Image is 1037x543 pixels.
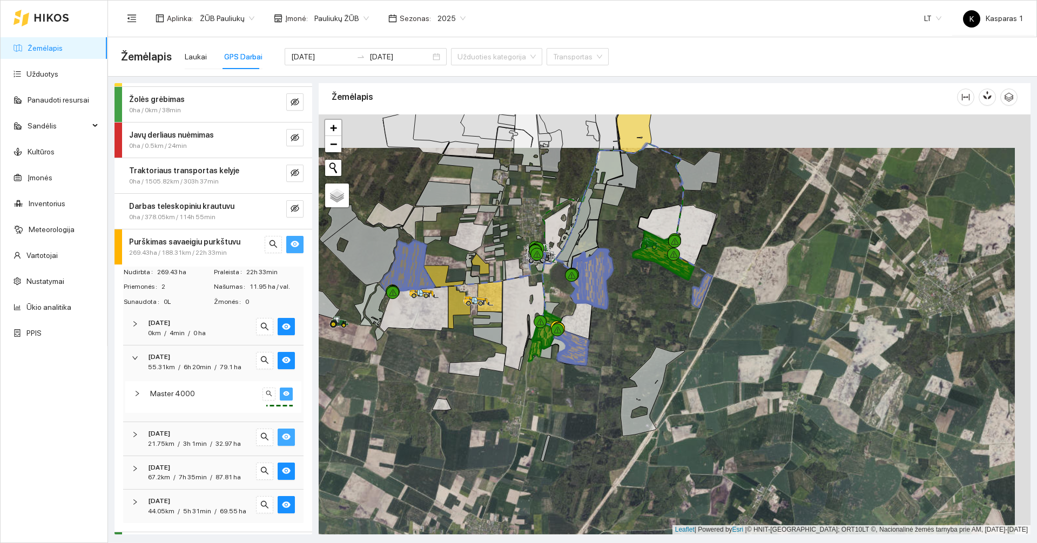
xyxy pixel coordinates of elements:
[256,352,273,369] button: search
[132,355,138,361] span: right
[282,432,291,443] span: eye
[148,497,170,505] strong: [DATE]
[291,204,299,214] span: eye-invisible
[179,473,207,481] span: 7h 35min
[963,14,1023,23] span: Kasparas 1
[115,194,312,229] div: Darbas teleskopiniu krautuvu0ha / 378.05km / 114h 55mineye-invisible
[214,363,217,371] span: /
[210,473,212,481] span: /
[178,363,180,371] span: /
[148,329,161,337] span: 0km
[148,464,170,471] strong: [DATE]
[214,267,246,277] span: Praleista
[28,96,89,104] a: Panaudoti resursai
[220,363,241,371] span: 79.1 ha
[129,248,227,258] span: 269.43ha / 188.31km / 22h 33min
[260,356,269,366] span: search
[280,388,293,401] button: eye
[216,440,241,447] span: 32.97 ha
[127,13,137,23] span: menu-fold
[260,466,269,477] span: search
[282,356,291,366] span: eye
[129,131,214,139] strong: Javų derliaus nuėmimas
[121,48,172,65] span: Žemėlapis
[178,507,180,515] span: /
[214,297,245,307] span: Žmonės
[183,440,207,447] span: 3h 1min
[291,51,352,63] input: Pradžios data
[286,236,304,253] button: eye
[123,490,304,523] div: [DATE]44.05km/5h 31min/69.55 hasearcheye
[291,98,299,108] span: eye-invisible
[282,322,291,332] span: eye
[129,105,181,116] span: 0ha / 0km / 38min
[115,229,312,264] div: Purškimas savaeigiu purkštuvu269.43ha / 188.31km / 22h 33minsearcheye
[278,318,295,335] button: eye
[245,297,303,307] span: 0
[356,52,365,61] span: swap-right
[148,319,170,327] strong: [DATE]
[28,147,55,156] a: Kultūros
[957,89,974,106] button: column-width
[256,496,273,513] button: search
[148,507,174,515] span: 44.05km
[286,165,304,182] button: eye-invisible
[28,115,89,137] span: Sandėlis
[185,51,207,63] div: Laukai
[356,52,365,61] span: to
[274,14,282,23] span: shop
[124,267,157,277] span: Nudirbta
[260,500,269,511] span: search
[388,14,397,23] span: calendar
[26,70,58,78] a: Užduotys
[161,282,213,292] span: 2
[325,184,349,207] a: Layers
[123,345,304,379] div: [DATE]55.31km/6h 20min/79.1 hasearcheye
[278,352,295,369] button: eye
[672,525,1031,534] div: | Powered by © HNIT-[GEOGRAPHIC_DATA]; ORT10LT ©, Nacionalinė žemės tarnyba prie AM, [DATE]-[DATE]
[132,499,138,505] span: right
[291,133,299,144] span: eye-invisible
[123,311,304,345] div: [DATE]0km/4min/0 hasearcheye
[123,422,304,456] div: [DATE]21.75km/3h 1min/32.97 hasearcheye
[129,166,239,175] strong: Traktoriaus transportas kelyje
[29,225,75,234] a: Meteorologija
[214,507,217,515] span: /
[278,496,295,513] button: eye
[291,240,299,250] span: eye
[969,10,974,28] span: K
[29,199,65,208] a: Inventorius
[246,267,303,277] span: 22h 33min
[924,10,941,26] span: LT
[129,95,185,104] strong: Žolės grėbimas
[325,160,341,176] button: Initiate a new search
[129,212,216,222] span: 0ha / 378.05km / 114h 55min
[183,507,211,515] span: 5h 31min
[216,473,241,481] span: 87.81 ha
[28,44,63,52] a: Žemėlapis
[26,277,64,286] a: Nustatymai
[132,431,138,438] span: right
[26,251,58,260] a: Vartotojai
[148,430,170,437] strong: [DATE]
[675,526,695,533] a: Leaflet
[164,297,213,307] span: 0L
[286,93,304,111] button: eye-invisible
[164,329,166,337] span: /
[132,465,138,472] span: right
[369,51,430,63] input: Pabaigos data
[260,432,269,443] span: search
[124,282,161,292] span: Priemonės
[265,236,282,253] button: search
[115,158,312,193] div: Traktoriaus transportas kelyje0ha / 1505.82km / 303h 37mineye-invisible
[148,353,170,361] strong: [DATE]
[325,136,341,152] a: Zoom out
[129,237,240,246] strong: Purškimas savaeigiu purkštuvu
[256,429,273,446] button: search
[260,322,269,332] span: search
[115,123,312,158] div: Javų derliaus nuėmimas0ha / 0.5km / 24mineye-invisible
[148,440,174,447] span: 21.75km
[220,507,246,515] span: 69.55 ha
[178,440,180,447] span: /
[200,10,254,26] span: ŽŪB Pauliukų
